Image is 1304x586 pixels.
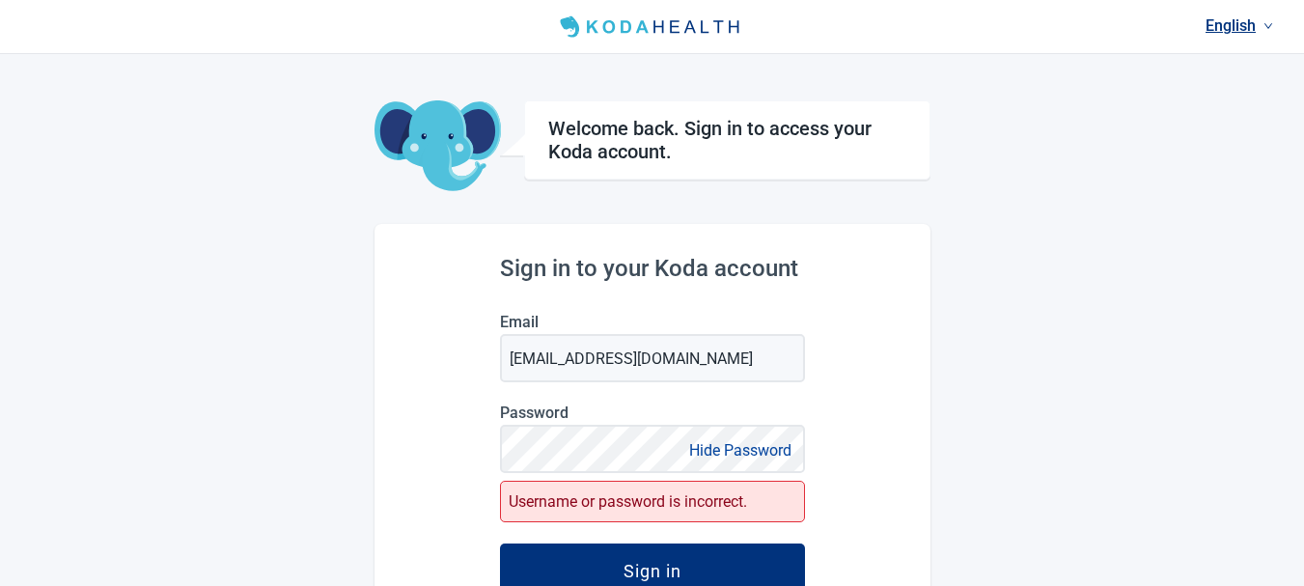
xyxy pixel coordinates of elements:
[1198,10,1281,42] a: Current language: English
[500,404,805,422] label: Password
[683,437,797,463] button: Hide Password
[375,100,501,193] img: Koda Elephant
[500,481,805,522] div: Username or password is incorrect.
[500,313,805,331] label: Email
[552,12,751,42] img: Koda Health
[548,117,906,163] h1: Welcome back. Sign in to access your Koda account.
[1263,21,1273,31] span: down
[500,255,805,282] h2: Sign in to your Koda account
[624,561,681,580] div: Sign in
